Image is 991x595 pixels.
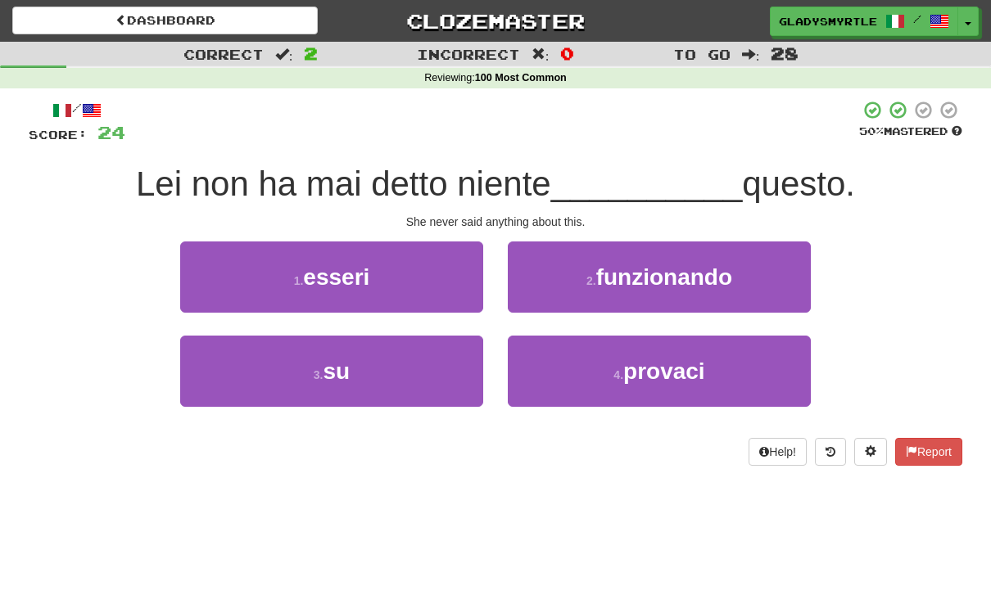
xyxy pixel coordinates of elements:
[779,14,877,29] span: GladysMyrtle
[532,47,550,61] span: :
[673,46,731,62] span: To go
[771,43,799,63] span: 28
[29,128,88,142] span: Score:
[895,438,962,466] button: Report
[97,122,125,142] span: 24
[275,47,293,61] span: :
[136,165,551,203] span: Lei non ha mai detto niente
[508,241,811,313] button: 2.funzionando
[859,124,884,137] span: 50 %
[183,46,264,62] span: Correct
[623,358,705,384] span: provaci
[342,7,648,35] a: Clozemaster
[586,274,596,287] small: 2 .
[742,47,760,61] span: :
[29,100,125,120] div: /
[303,264,369,290] span: esseri
[324,358,351,384] span: su
[294,274,304,287] small: 1 .
[475,72,567,83] strong: 100 Most Common
[815,438,846,466] button: Round history (alt+y)
[12,7,318,34] a: Dashboard
[913,13,921,25] span: /
[180,241,483,313] button: 1.esseri
[314,368,324,381] small: 3 .
[859,124,962,139] div: Mastered
[551,165,743,203] span: __________
[304,43,318,63] span: 2
[29,214,962,230] div: She never said anything about this.
[749,438,807,466] button: Help!
[508,336,811,407] button: 4.provaci
[180,336,483,407] button: 3.su
[596,264,732,290] span: funzionando
[770,7,958,36] a: GladysMyrtle /
[742,165,855,203] span: questo.
[417,46,520,62] span: Incorrect
[560,43,574,63] span: 0
[613,368,623,381] small: 4 .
